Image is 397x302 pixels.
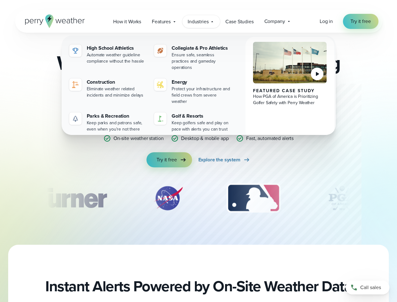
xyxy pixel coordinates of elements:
p: Desktop & mobile app [181,135,229,142]
a: Energy Protect your infrastructure and field crews from severe weather [152,76,234,107]
div: Golf & Resorts [172,112,232,120]
div: Keep parks and patrons safe, even when you're not there [87,120,147,132]
img: NASA.svg [146,182,190,214]
div: Construction [87,78,147,86]
a: Try it free [146,152,192,167]
div: Protect your infrastructure and field crews from severe weather [172,86,232,105]
span: Features [152,18,171,25]
div: Energy [172,78,232,86]
img: proathletics-icon@2x-1.svg [157,47,164,54]
a: Log in [320,18,333,25]
img: MLB.svg [220,182,287,214]
a: Call sales [345,281,389,294]
span: Try it free [157,156,177,164]
img: PGA of America, Frisco Campus [253,42,327,83]
p: Fast, automated alerts [246,135,294,142]
img: Turner-Construction_1.svg [26,182,116,214]
img: parks-icon-grey.svg [72,115,79,122]
a: Collegiate & Pro Athletics Ensure safe, seamless practices and gameday operations [152,42,234,73]
img: highschool-icon.svg [72,47,79,54]
span: Explore the system [198,156,240,164]
a: Golf & Resorts Keep golfers safe and play on pace with alerts you can trust [152,110,234,135]
a: Explore the system [198,152,251,167]
div: slideshow [47,182,351,217]
img: golf-iconV2.svg [157,115,164,122]
span: Call sales [360,284,381,291]
span: Company [264,18,285,25]
span: Case Studies [225,18,253,25]
div: 2 of 12 [146,182,190,214]
div: High School Athletics [87,44,147,52]
div: Keep golfers safe and play on pace with alerts you can trust [172,120,232,132]
div: Ensure safe, seamless practices and gameday operations [172,52,232,71]
a: Parks & Recreation Keep parks and patrons safe, even when you're not there [67,110,149,135]
div: 1 of 12 [26,182,116,214]
div: 4 of 12 [317,182,367,214]
h2: Weather Monitoring and Alerting System [47,53,351,93]
div: Collegiate & Pro Athletics [172,44,232,52]
a: Construction Eliminate weather related incidents and minimize delays [67,76,149,101]
h2: Instant Alerts Powered by On-Site Weather Data [45,277,352,295]
a: Try it free [343,14,378,29]
span: Try it free [350,18,371,25]
img: noun-crane-7630938-1@2x.svg [72,81,79,88]
span: How it Works [113,18,141,25]
div: Eliminate weather related incidents and minimize delays [87,86,147,98]
img: energy-icon@2x-1.svg [157,81,164,88]
a: High School Athletics Automate weather guideline compliance without the hassle [67,42,149,67]
div: Parks & Recreation [87,112,147,120]
a: How it Works [108,15,146,28]
div: How PGA of America is Prioritizing Golfer Safety with Perry Weather [253,93,327,106]
a: Case Studies [220,15,259,28]
p: On-site weather station [113,135,164,142]
div: Automate weather guideline compliance without the hassle [87,52,147,64]
img: PGA.svg [317,182,367,214]
a: PGA of America, Frisco Campus Featured Case Study How PGA of America is Prioritizing Golfer Safet... [245,37,334,140]
div: 3 of 12 [220,182,287,214]
span: Industries [188,18,208,25]
div: Featured Case Study [253,88,327,93]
